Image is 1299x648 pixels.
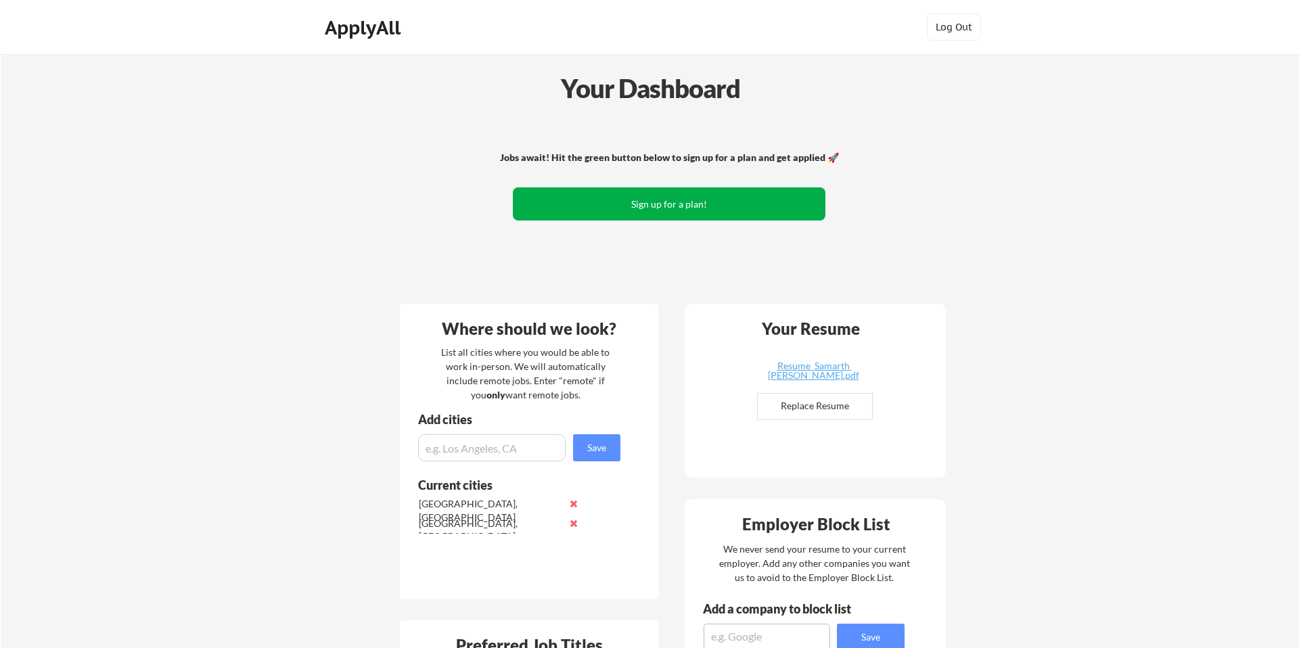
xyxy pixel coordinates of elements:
button: Sign up for a plan! [513,187,825,221]
strong: only [486,389,505,400]
div: Resume_Samarth [PERSON_NAME].pdf [733,361,894,380]
div: Add a company to block list [703,603,872,615]
input: e.g. Los Angeles, CA [418,434,566,461]
div: Employer Block List [690,516,942,532]
div: Add cities [418,413,624,425]
div: [GEOGRAPHIC_DATA], [GEOGRAPHIC_DATA] [419,517,562,543]
div: List all cities where you would be able to work in-person. We will automatically include remote j... [432,345,618,402]
div: Where should we look? [403,321,655,337]
div: Jobs await! Hit the green button below to sign up for a plan and get applied 🚀 [496,151,842,164]
a: Resume_Samarth [PERSON_NAME].pdf [733,361,894,382]
div: ApplyAll [325,16,405,39]
div: [GEOGRAPHIC_DATA], [GEOGRAPHIC_DATA] [419,497,562,524]
div: We never send your resume to your current employer. Add any other companies you want us to avoid ... [718,542,911,584]
button: Log Out [927,14,981,41]
div: Current cities [418,479,606,491]
button: Save [573,434,620,461]
div: Your Dashboard [1,69,1299,108]
div: Your Resume [744,321,878,337]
